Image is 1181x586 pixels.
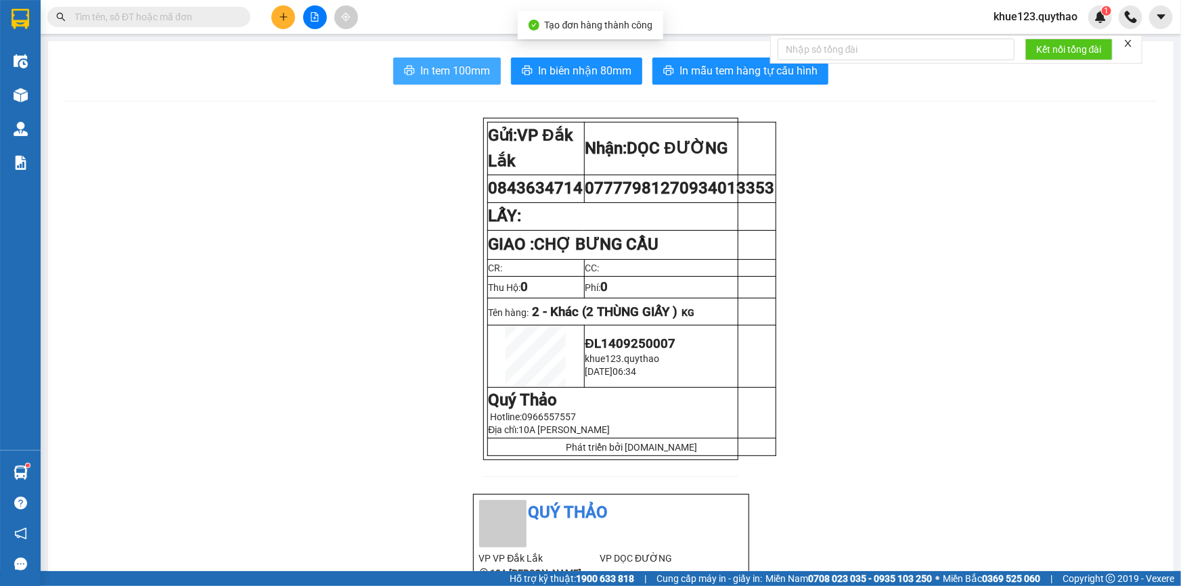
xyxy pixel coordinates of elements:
img: warehouse-icon [14,122,28,136]
span: khue123.quythao [983,8,1088,25]
sup: 1 [1102,6,1111,16]
img: solution-icon [14,156,28,170]
span: file-add [310,12,319,22]
span: aim [341,12,351,22]
span: 0843634714 [489,179,583,198]
span: Địa chỉ: [489,424,610,435]
span: In tem 100mm [420,62,490,79]
span: DỌC ĐƯỜNG [627,139,728,158]
td: CR: [487,259,584,276]
strong: Quý Thảo [489,390,558,409]
span: 10A [PERSON_NAME] [519,424,610,435]
button: printerIn biên nhận 80mm [511,58,642,85]
span: 0777798127 [585,179,775,198]
input: Tìm tên, số ĐT hoặc mã đơn [74,9,234,24]
span: Miền Nam [765,571,932,586]
span: | [644,571,646,586]
li: VP DỌC ĐƯỜNG [600,551,721,566]
img: icon-new-feature [1094,11,1107,23]
span: 0966557557 [522,411,577,422]
span: printer [404,65,415,78]
strong: LẤY: [489,206,522,225]
span: VP Đắk Lắk [489,126,573,171]
strong: 0708 023 035 - 0935 103 250 [808,573,932,584]
span: plus [279,12,288,22]
span: Cung cấp máy in - giấy in: [656,571,762,586]
span: question-circle [14,497,27,510]
span: ĐL1409250007 [585,336,675,351]
span: copyright [1106,574,1115,583]
li: VP VP Đắk Lắk [479,551,600,566]
span: | [1050,571,1052,586]
span: message [14,558,27,570]
span: Kết nối tổng đài [1036,42,1102,57]
span: KG [682,307,695,318]
td: CC: [584,259,776,276]
span: check-circle [529,20,539,30]
span: ⚪️ [935,576,939,581]
span: search [56,12,66,22]
button: caret-down [1149,5,1173,29]
span: CHỢ BƯNG CẦU [535,235,659,254]
span: Miền Bắc [943,571,1040,586]
strong: Nhận: [585,139,728,158]
img: warehouse-icon [14,88,28,102]
span: 2 - Khác (2 THÙNG GIẤY ) [533,305,678,319]
span: Hotline: [491,411,577,422]
span: notification [14,527,27,540]
span: [DATE] [585,366,613,377]
strong: 0369 525 060 [982,573,1040,584]
img: logo-vxr [12,9,29,29]
button: printerIn mẫu tem hàng tự cấu hình [652,58,828,85]
span: printer [663,65,674,78]
td: Phát triển bởi [DOMAIN_NAME] [487,438,776,456]
button: Kết nối tổng đài [1025,39,1113,60]
img: warehouse-icon [14,54,28,68]
p: Tên hàng: [489,305,775,319]
strong: 1900 633 818 [576,573,634,584]
button: file-add [303,5,327,29]
span: In mẫu tem hàng tự cấu hình [679,62,818,79]
span: 06:34 [613,366,637,377]
button: aim [334,5,358,29]
span: caret-down [1155,11,1167,23]
span: 0 [521,279,529,294]
span: 0 [601,279,608,294]
span: Hỗ trợ kỹ thuật: [510,571,634,586]
input: Nhập số tổng đài [778,39,1015,60]
button: plus [271,5,295,29]
span: 0934013353 [680,179,775,198]
span: close [1123,39,1133,48]
img: phone-icon [1125,11,1137,23]
span: In biên nhận 80mm [538,62,631,79]
span: 1 [1104,6,1109,16]
span: printer [522,65,533,78]
span: khue123.quythao [585,353,660,364]
span: environment [479,568,489,578]
td: Phí: [584,276,776,298]
td: Thu Hộ: [487,276,584,298]
img: warehouse-icon [14,466,28,480]
sup: 1 [26,464,30,468]
strong: Gửi: [489,126,573,171]
button: printerIn tem 100mm [393,58,501,85]
span: Tạo đơn hàng thành công [545,20,653,30]
strong: GIAO : [489,235,659,254]
li: Quý Thảo [479,500,743,526]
